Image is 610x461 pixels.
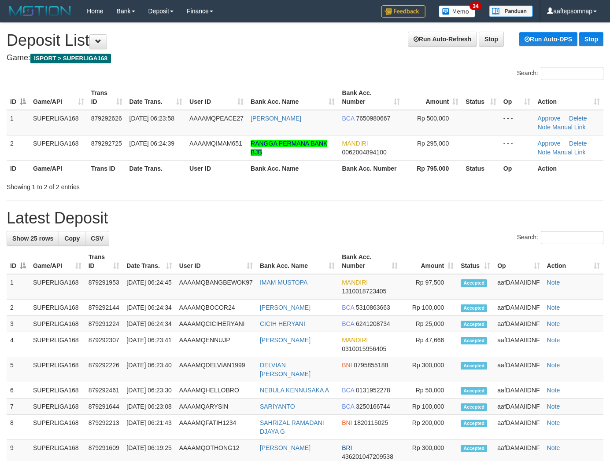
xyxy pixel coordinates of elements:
td: [DATE] 06:24:45 [123,274,175,300]
a: CICIH HERYANI [260,320,305,327]
td: 1 [7,110,30,135]
td: 879291953 [85,274,123,300]
td: Rp 300,000 [401,357,457,382]
a: RANGGA PERMANA BANK BJB [251,140,327,156]
td: AAAAMQBOCOR24 [176,300,256,316]
th: User ID: activate to sort column ascending [176,249,256,274]
td: SUPERLIGA168 [30,399,85,415]
td: SUPERLIGA168 [30,135,88,160]
img: MOTION_logo.png [7,4,74,18]
th: Bank Acc. Number: activate to sort column ascending [338,85,403,110]
th: Op [500,160,534,176]
a: SARIYANTO [260,403,295,410]
span: 879292626 [91,115,122,122]
span: Show 25 rows [12,235,53,242]
td: [DATE] 06:23:41 [123,332,175,357]
th: ID: activate to sort column descending [7,249,30,274]
span: Rp 500,000 [417,115,449,122]
td: AAAAMQHELLOBRO [176,382,256,399]
span: BCA [342,320,354,327]
td: Rp 50,000 [401,382,457,399]
span: MANDIRI [342,337,368,344]
td: Rp 100,000 [401,399,457,415]
span: Copy 0310015956405 to clipboard [342,345,386,352]
span: CSV [91,235,104,242]
th: Rp 795.000 [403,160,462,176]
span: BNI [342,362,352,369]
span: Copy 5310863663 to clipboard [356,304,390,311]
td: SUPERLIGA168 [30,357,85,382]
span: Rp 295,000 [417,140,449,147]
span: Copy 6241208734 to clipboard [356,320,390,327]
th: Amount: activate to sort column ascending [403,85,462,110]
a: Note [537,149,551,156]
td: 879292213 [85,415,123,440]
td: AAAAMQFATIH1234 [176,415,256,440]
td: [DATE] 06:24:34 [123,300,175,316]
span: Copy 3250166744 to clipboard [356,403,390,410]
td: 4 [7,332,30,357]
a: Note [547,387,560,394]
td: Rp 25,000 [401,316,457,332]
span: Copy 1310018723405 to clipboard [342,288,386,295]
td: [DATE] 06:24:34 [123,316,175,332]
td: [DATE] 06:21:43 [123,415,175,440]
a: [PERSON_NAME] [260,304,311,311]
span: Copy 0062004894100 to clipboard [342,149,386,156]
img: panduan.png [489,5,533,17]
td: 1 [7,274,30,300]
th: Bank Acc. Number [338,160,403,176]
th: Game/API: activate to sort column ascending [30,85,88,110]
td: [DATE] 06:23:08 [123,399,175,415]
td: aafDAMAIIDNF [494,316,543,332]
th: Status: activate to sort column ascending [457,249,494,274]
a: IMAM MUSTOPA [260,279,307,286]
td: 879292226 [85,357,123,382]
td: Rp 47,666 [401,332,457,357]
th: Action: activate to sort column ascending [534,85,603,110]
span: Copy 0795855188 to clipboard [354,362,388,369]
td: 879292307 [85,332,123,357]
td: 879292144 [85,300,123,316]
td: 879291644 [85,399,123,415]
td: SUPERLIGA168 [30,415,85,440]
td: [DATE] 06:23:30 [123,382,175,399]
td: 6 [7,382,30,399]
td: 879292461 [85,382,123,399]
a: Note [547,279,560,286]
th: Trans ID: activate to sort column ascending [88,85,126,110]
a: Note [547,444,560,451]
span: Accepted [461,321,487,328]
span: Copy 436201047209538 to clipboard [342,453,393,460]
span: AAAAMQPEACE27 [189,115,244,122]
th: Date Trans. [126,160,186,176]
td: AAAAMQDELVIAN1999 [176,357,256,382]
input: Search: [541,67,603,80]
a: Note [547,403,560,410]
a: Note [537,124,551,131]
span: Copy 0131952278 to clipboard [356,387,390,394]
img: Button%20Memo.svg [439,5,476,18]
td: - - - [500,135,534,160]
td: aafDAMAIIDNF [494,274,543,300]
a: Delete [569,115,587,122]
td: SUPERLIGA168 [30,332,85,357]
td: Rp 200,000 [401,415,457,440]
td: [DATE] 06:23:40 [123,357,175,382]
span: [DATE] 06:24:39 [129,140,174,147]
td: 2 [7,300,30,316]
span: Copy 7650980667 to clipboard [356,115,390,122]
th: Game/API [30,160,88,176]
td: SUPERLIGA168 [30,382,85,399]
th: User ID [186,160,247,176]
td: AAAAMQBANGBEWOK97 [176,274,256,300]
th: Status: activate to sort column ascending [462,85,499,110]
a: Approve [537,115,560,122]
span: BCA [342,115,354,122]
th: Bank Acc. Name [247,160,338,176]
td: 7 [7,399,30,415]
th: Status [462,160,499,176]
span: Accepted [461,403,487,411]
td: 8 [7,415,30,440]
th: Date Trans.: activate to sort column ascending [123,249,175,274]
